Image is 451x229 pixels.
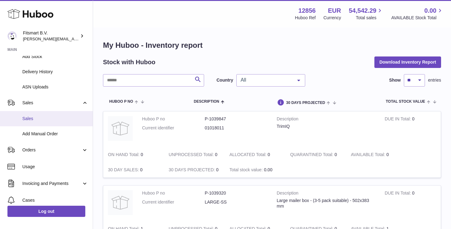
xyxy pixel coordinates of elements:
[324,15,341,21] div: Currency
[23,30,79,42] div: Fitsmart B.V.
[205,116,267,122] dd: P-1039847
[7,31,17,41] img: jonathan@leaderoo.com
[22,131,88,137] span: Add Manual Order
[264,167,272,172] span: 0.00
[109,100,133,104] span: Huboo P no
[142,190,205,196] dt: Huboo P no
[277,123,375,129] div: TrimIQ
[22,69,88,75] span: Delivery History
[346,147,407,162] td: 0
[391,7,444,21] a: 0.00 AVAILABLE Stock Total
[290,152,334,159] strong: QUARANTINED Total
[108,190,133,215] img: product image
[349,7,376,15] span: 54,542.29
[295,15,316,21] div: Huboo Ref
[380,186,441,221] td: 0
[169,152,215,159] strong: UNPROCESSED Total
[23,36,124,41] span: [PERSON_NAME][EMAIL_ADDRESS][DOMAIN_NAME]
[108,116,133,141] img: product image
[103,162,164,177] td: 0
[334,152,337,157] span: 0
[385,191,412,197] strong: DUE IN Total
[391,15,444,21] span: AVAILABLE Stock Total
[7,206,85,217] a: Log out
[194,100,219,104] span: Description
[424,7,436,15] span: 0.00
[22,147,82,153] span: Orders
[239,77,292,83] span: All
[217,77,233,83] label: Country
[277,116,375,123] strong: Description
[277,190,375,198] strong: Description
[169,167,216,174] strong: 30 DAYS PROJECTED
[164,147,225,162] td: 0
[142,125,205,131] dt: Current identifier
[142,199,205,205] dt: Current identifier
[230,167,264,174] strong: Total stock value
[205,190,267,196] dd: P-1039320
[386,100,425,104] span: Total stock value
[142,116,205,122] dt: Huboo P no
[108,167,140,174] strong: 30 DAY SALES
[22,100,82,106] span: Sales
[374,56,441,68] button: Download Inventory Report
[356,15,383,21] span: Total sales
[22,164,88,170] span: Usage
[349,7,383,21] a: 54,542.29 Total sales
[103,40,441,50] h1: My Huboo - Inventory report
[389,77,401,83] label: Show
[205,125,267,131] dd: 01018011
[328,7,341,15] strong: EUR
[22,181,82,186] span: Invoicing and Payments
[225,147,286,162] td: 0
[205,199,267,205] dd: LARGE-SS
[380,111,441,147] td: 0
[277,198,375,209] div: Large mailer box - (3-5 pack suitable) - 502x383 mm
[22,116,88,122] span: Sales
[428,77,441,83] span: entries
[103,147,164,162] td: 0
[286,101,325,105] span: 30 DAYS PROJECTED
[103,58,155,66] h2: Stock with Huboo
[351,152,386,159] strong: AVAILABLE Total
[22,197,88,203] span: Cases
[230,152,268,159] strong: ALLOCATED Total
[385,116,412,123] strong: DUE IN Total
[298,7,316,15] strong: 12856
[164,162,225,177] td: 0
[108,152,141,159] strong: ON HAND Total
[22,84,88,90] span: ASN Uploads
[22,54,88,60] span: Add Stock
